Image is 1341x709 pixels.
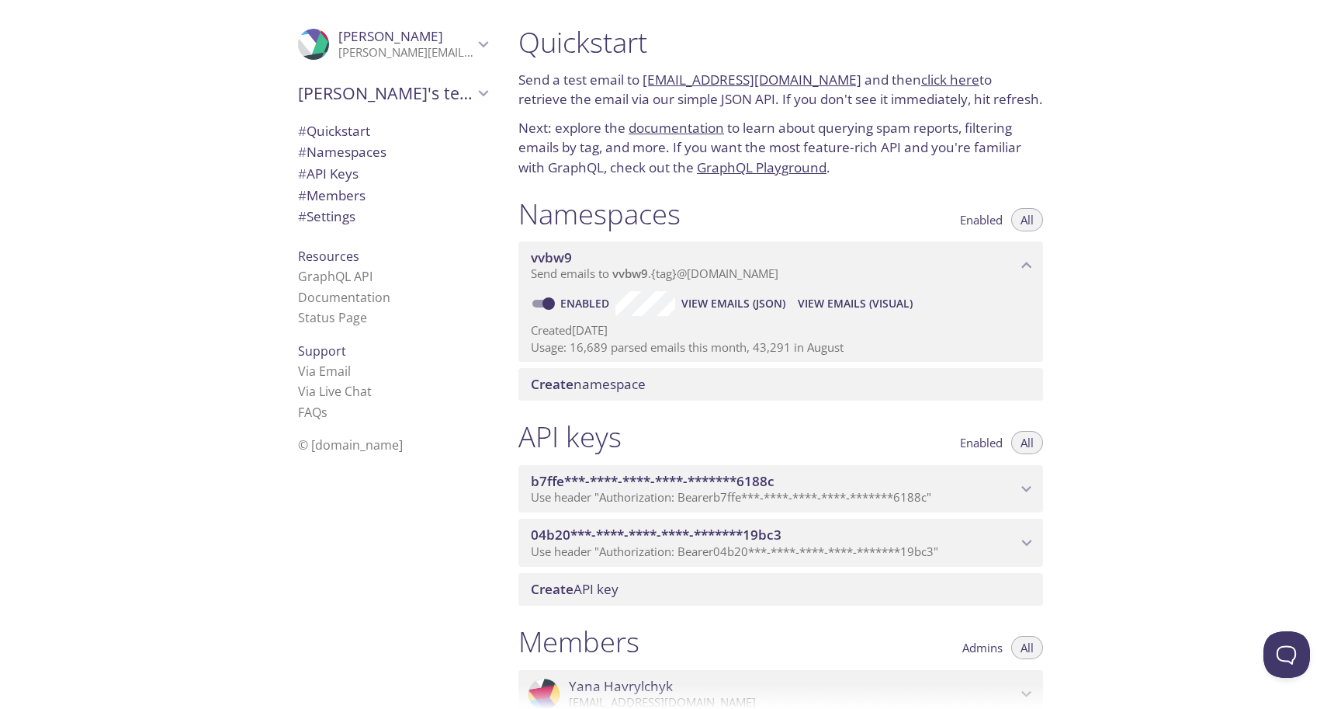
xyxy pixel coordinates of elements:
a: documentation [629,119,724,137]
div: vvbw9 namespace [518,242,1043,290]
a: Documentation [298,289,390,306]
span: Yana Havrylchyk [569,678,673,695]
button: Enabled [951,208,1012,231]
h1: API keys [518,419,622,454]
div: Create API Key [518,573,1043,606]
span: # [298,122,307,140]
a: Enabled [558,296,615,311]
span: Support [298,342,346,360]
div: Skelar's team [286,73,500,113]
div: Create namespace [518,368,1043,401]
span: Create [531,580,573,598]
div: API Keys [286,163,500,185]
button: All [1011,431,1043,454]
div: Namespaces [286,141,500,163]
span: © [DOMAIN_NAME] [298,436,403,454]
span: Send emails to . {tag} @[DOMAIN_NAME] [531,266,778,281]
span: API Keys [298,165,359,182]
span: Resources [298,248,359,265]
div: Anton [286,19,500,70]
iframe: Help Scout Beacon - Open [1263,631,1310,678]
span: Quickstart [298,122,370,140]
a: click here [921,71,979,89]
span: s [321,404,327,421]
p: [PERSON_NAME][EMAIL_ADDRESS][DOMAIN_NAME] [338,45,473,61]
span: API key [531,580,619,598]
span: vvbw9 [612,266,648,281]
a: GraphQL Playground [697,158,826,176]
span: # [298,165,307,182]
button: Admins [953,636,1012,659]
p: Next: explore the to learn about querying spam reports, filtering emails by tag, and more. If you... [518,118,1043,178]
h1: Namespaces [518,196,681,231]
span: [PERSON_NAME]'s team [298,82,473,104]
span: Settings [298,207,355,225]
span: # [298,207,307,225]
p: Usage: 16,689 parsed emails this month, 43,291 in August [531,339,1031,356]
div: Members [286,185,500,207]
span: # [298,143,307,161]
div: Quickstart [286,120,500,142]
span: [PERSON_NAME] [338,27,443,45]
span: Create [531,375,573,393]
span: vvbw9 [531,248,572,266]
button: Enabled [951,431,1012,454]
button: View Emails (JSON) [675,291,792,316]
span: # [298,186,307,204]
p: Send a test email to and then to retrieve the email via our simple JSON API. If you don't see it ... [518,70,1043,109]
h1: Members [518,624,639,659]
a: Via Email [298,363,351,380]
span: Members [298,186,366,204]
button: All [1011,636,1043,659]
span: namespace [531,375,646,393]
a: FAQ [298,404,327,421]
a: Via Live Chat [298,383,372,400]
div: Team Settings [286,206,500,228]
a: Status Page [298,309,367,326]
h1: Quickstart [518,25,1043,60]
span: Namespaces [298,143,386,161]
span: View Emails (Visual) [798,294,913,313]
button: All [1011,208,1043,231]
span: View Emails (JSON) [681,294,785,313]
button: View Emails (Visual) [792,291,919,316]
p: Created [DATE] [531,322,1031,339]
a: GraphQL API [298,268,372,285]
a: [EMAIL_ADDRESS][DOMAIN_NAME] [643,71,861,89]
